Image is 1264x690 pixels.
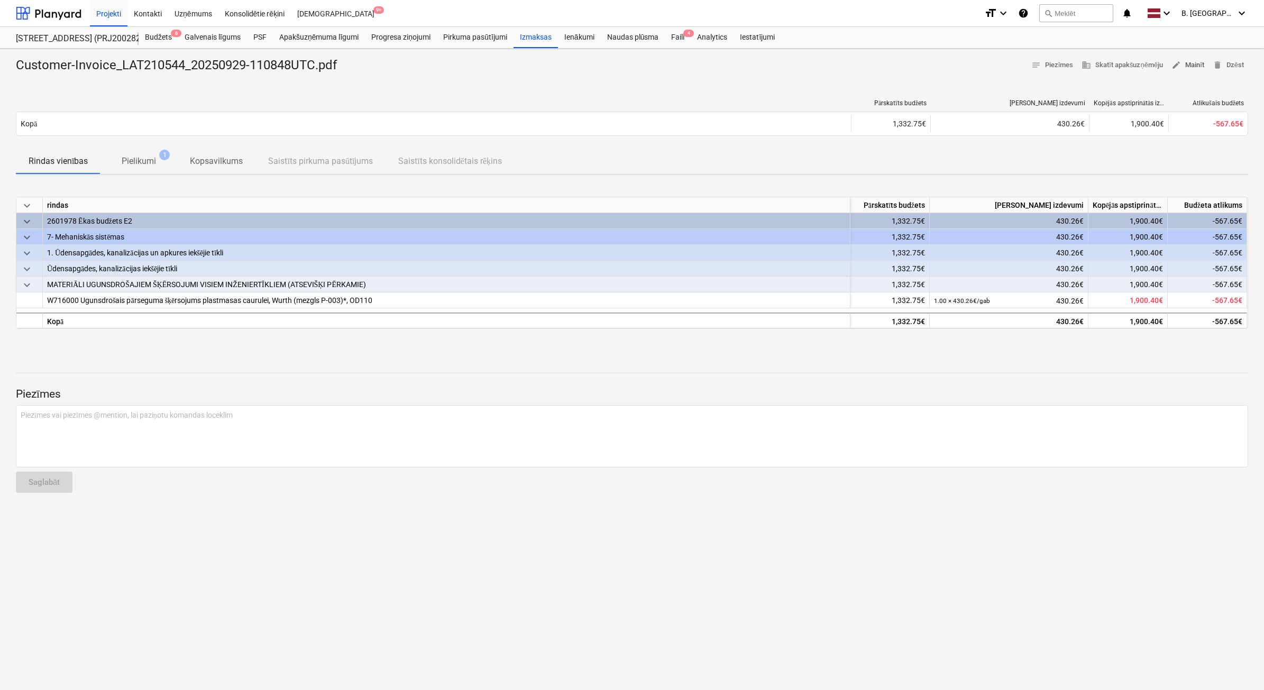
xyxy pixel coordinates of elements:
a: Progresa ziņojumi [365,27,437,48]
span: keyboard_arrow_down [21,199,33,212]
div: Ūdensapgādes, kanalizācijas iekšējie tīkli [47,261,846,276]
p: Kopsavilkums [190,155,243,168]
div: Faili [665,27,691,48]
i: Zināšanu pamats [1018,7,1029,20]
small: 1.00 × 430.26€ / gab [934,297,990,305]
span: Piezīmes [1031,59,1074,71]
a: Pirkuma pasūtījumi [437,27,514,48]
span: -567.65€ [1212,296,1242,305]
div: -567.65€ [1168,277,1247,292]
button: Meklēt [1039,4,1113,22]
div: Budžets [139,27,178,48]
button: Dzēst [1208,57,1248,73]
div: 1,332.75€ [850,261,930,277]
span: 1,900.40€ [1130,296,1163,305]
div: 1,900.40€ [1088,261,1168,277]
a: Analytics [691,27,734,48]
i: keyboard_arrow_down [1160,7,1173,20]
div: 1,900.40€ [1088,229,1168,245]
button: Mainīt [1167,57,1208,73]
a: PSF [247,27,273,48]
div: MATERIĀLI UGUNSDROŠAJIEM ŠĶĒRSOJUMI VISIEM INŽENIERTĪKLIEM (ATSEVIŠĶI PĒRKAMIE) [47,277,846,292]
div: 1,332.75€ [851,115,930,132]
a: Apakšuzņēmuma līgumi [273,27,365,48]
div: 1,332.75€ [850,312,930,328]
span: 1 [159,150,170,160]
span: 6 [171,30,181,37]
div: -567.65€ [1168,312,1247,328]
span: edit [1171,60,1181,70]
span: 4 [683,30,694,37]
i: keyboard_arrow_down [1235,7,1248,20]
span: keyboard_arrow_down [21,279,33,291]
div: 430.26€ [935,119,1085,128]
span: Mainīt [1171,59,1204,71]
iframe: Chat Widget [1211,639,1264,690]
div: 430.26€ [934,229,1084,245]
div: [STREET_ADDRESS] (PRJ2002826) 2601978 [16,33,126,44]
div: 430.26€ [934,213,1084,229]
span: keyboard_arrow_down [21,247,33,260]
div: [PERSON_NAME] izdevumi [935,99,1085,107]
div: Pārskatīts budžets [856,99,927,107]
div: -567.65€ [1168,245,1247,261]
div: 430.26€ [934,292,1084,309]
i: keyboard_arrow_down [997,7,1010,20]
div: Customer-Invoice_LAT210544_20250929-110848UTC.pdf [16,57,345,74]
div: Budžeta atlikums [1168,197,1247,213]
span: business [1082,60,1091,70]
div: 430.26€ [934,245,1084,261]
div: 1,900.40€ [1088,312,1168,328]
span: Skatīt apakšuzņēmēju [1082,59,1163,71]
div: rindas [43,197,850,213]
span: 9+ [373,6,384,14]
span: B. [GEOGRAPHIC_DATA] [1181,9,1234,17]
div: 430.26€ [934,314,1084,329]
div: 1,332.75€ [850,277,930,292]
div: 430.26€ [934,277,1084,292]
span: notes [1031,60,1041,70]
a: Iestatījumi [734,27,781,48]
div: 1,332.75€ [850,292,930,308]
button: Skatīt apakšuzņēmēju [1077,57,1167,73]
a: Budžets6 [139,27,178,48]
p: Rindas vienības [29,155,88,168]
div: Kopā [43,312,850,328]
div: -567.65€ [1168,261,1247,277]
div: [PERSON_NAME] izdevumi [930,197,1088,213]
span: delete [1213,60,1222,70]
span: keyboard_arrow_down [21,231,33,244]
span: keyboard_arrow_down [21,215,33,228]
span: W716000 Ugunsdrošais pārseguma šķērsojums plastmasas caurulei, Wurth (mezgls P-003)*, OD110 [47,296,372,305]
div: Atlikušais budžets [1173,99,1244,107]
div: -567.65€ [1168,213,1247,229]
div: 2601978 Ēkas budžets E2 [47,213,846,228]
div: 1,900.40€ [1088,245,1168,261]
span: keyboard_arrow_down [21,263,33,275]
p: Piezīmes [16,387,1248,402]
div: Galvenais līgums [178,27,247,48]
div: 1,332.75€ [850,213,930,229]
div: Kopējās apstiprinātās izmaksas [1088,197,1168,213]
button: Piezīmes [1027,57,1078,73]
div: 1,900.40€ [1088,213,1168,229]
a: Izmaksas [514,27,558,48]
div: Kopējās apstiprinātās izmaksas [1094,99,1165,107]
p: Kopā [21,118,37,129]
div: 1. Ūdensapgādes, kanalizācijas un apkures iekšējie tīkli [47,245,846,260]
div: 1,900.40€ [1088,277,1168,292]
div: 430.26€ [934,261,1084,277]
p: Pielikumi [122,155,156,168]
div: 1,900.40€ [1089,115,1168,132]
div: -567.65€ [1168,229,1247,245]
div: 7- Mehaniskās sistēmas [47,229,846,244]
div: 1,332.75€ [850,245,930,261]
